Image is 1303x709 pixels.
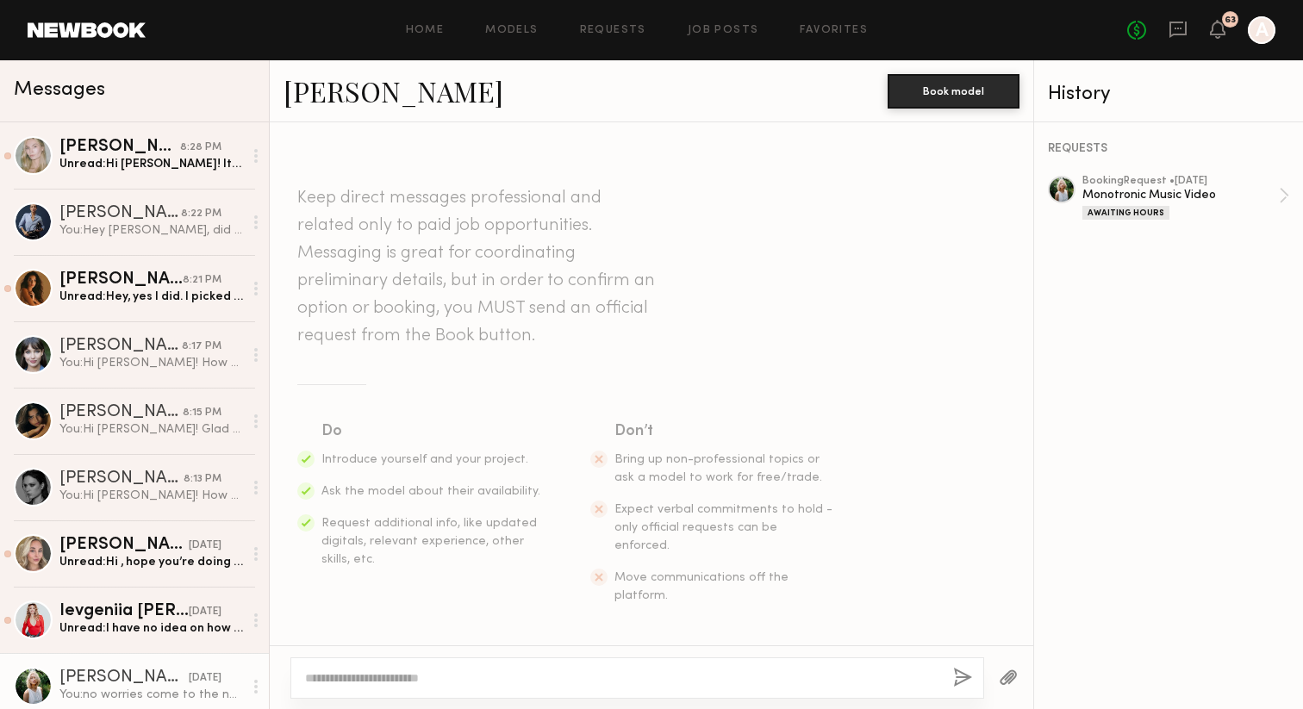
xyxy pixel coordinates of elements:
[59,421,243,438] div: You: Hi [PERSON_NAME]! Glad you had a good time! Unfortunately I couldn't make it, but I heard fr...
[59,404,183,421] div: [PERSON_NAME]
[614,420,835,444] div: Don’t
[1225,16,1236,25] div: 63
[59,554,243,570] div: Unread: Hi , hope you’re doing well. 😊 I just wanted to follow up regarding the payment for [DATE...
[59,470,184,488] div: [PERSON_NAME]
[182,339,221,355] div: 8:17 PM
[1048,143,1289,155] div: REQUESTS
[59,338,182,355] div: [PERSON_NAME]
[1048,84,1289,104] div: History
[59,139,180,156] div: [PERSON_NAME]
[59,271,183,289] div: [PERSON_NAME]
[59,687,243,703] div: You: no worries come to the next one!
[59,537,189,554] div: [PERSON_NAME]
[614,572,789,601] span: Move communications off the platform.
[321,454,528,465] span: Introduce yourself and your project.
[59,488,243,504] div: You: Hi [PERSON_NAME]! How was the show? Unfortunately I couldn't make it, but I heard from other...
[59,355,243,371] div: You: Hi [PERSON_NAME]! How was the show? Unfortunately I couldn't make it, but I heard from other...
[59,289,243,305] div: Unread: Hey, yes I did. I picked up ticket at [GEOGRAPHIC_DATA] and was at the show. Can send pic...
[183,405,221,421] div: 8:15 PM
[1082,187,1279,203] div: Monotronic Music Video
[59,603,189,620] div: Ievgeniia [PERSON_NAME]
[297,184,659,350] header: Keep direct messages professional and related only to paid job opportunities. Messaging is great ...
[321,518,537,565] span: Request additional info, like updated digitals, relevant experience, other skills, etc.
[614,504,832,551] span: Expect verbal commitments to hold - only official requests can be enforced.
[189,538,221,554] div: [DATE]
[59,222,243,239] div: You: Hey [PERSON_NAME], did you make it to the show last night? Thanks, [PERSON_NAME]
[1082,206,1169,220] div: Awaiting Hours
[14,80,105,100] span: Messages
[580,25,646,36] a: Requests
[1082,176,1279,187] div: booking Request • [DATE]
[800,25,868,36] a: Favorites
[321,420,542,444] div: Do
[1248,16,1275,44] a: A
[485,25,538,36] a: Models
[59,620,243,637] div: Unread: I have no idea on how to do a payment request in here
[406,25,445,36] a: Home
[59,156,243,172] div: Unread: Hi [PERSON_NAME]! It was an amazing show, thank you so much for having me😊 Absolutely - I...
[614,454,822,483] span: Bring up non-professional topics or ask a model to work for free/trade.
[181,206,221,222] div: 8:22 PM
[1082,176,1289,220] a: bookingRequest •[DATE]Monotronic Music VideoAwaiting Hours
[189,670,221,687] div: [DATE]
[184,471,221,488] div: 8:13 PM
[888,83,1019,97] a: Book model
[321,486,540,497] span: Ask the model about their availability.
[59,669,189,687] div: [PERSON_NAME]
[180,140,221,156] div: 8:28 PM
[189,604,221,620] div: [DATE]
[888,74,1019,109] button: Book model
[284,72,503,109] a: [PERSON_NAME]
[59,205,181,222] div: [PERSON_NAME]
[688,25,759,36] a: Job Posts
[183,272,221,289] div: 8:21 PM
